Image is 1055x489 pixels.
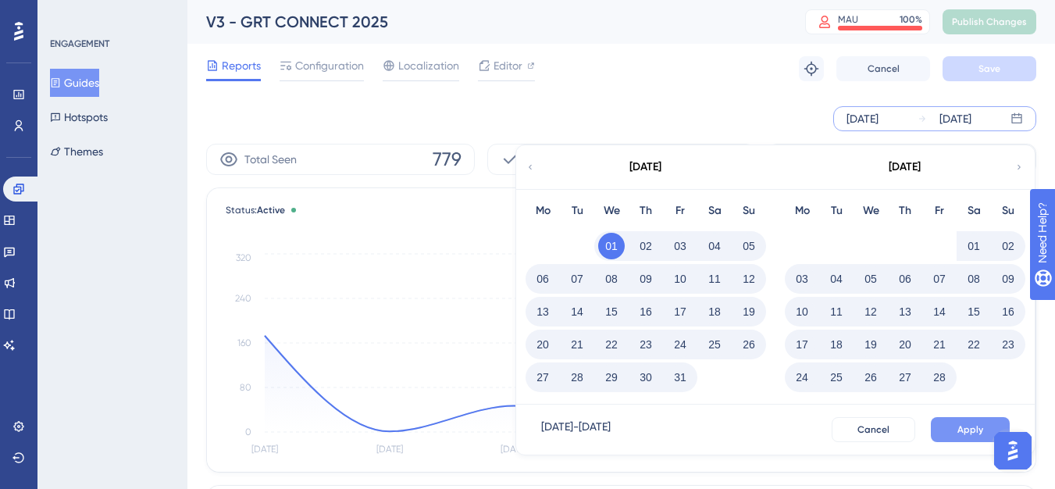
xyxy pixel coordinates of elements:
[598,233,625,259] button: 01
[836,56,930,81] button: Cancel
[926,364,953,391] button: 28
[961,298,987,325] button: 15
[701,266,728,292] button: 11
[50,69,99,97] button: Guides
[226,204,285,216] span: Status:
[564,364,590,391] button: 28
[240,382,251,393] tspan: 80
[667,331,693,358] button: 24
[789,364,815,391] button: 24
[854,202,888,220] div: We
[823,266,850,292] button: 04
[633,364,659,391] button: 30
[868,62,900,75] span: Cancel
[889,158,921,177] div: [DATE]
[838,13,858,26] div: MAU
[819,202,854,220] div: Tu
[857,298,884,325] button: 12
[560,202,594,220] div: Tu
[989,427,1036,474] iframe: UserGuiding AI Assistant Launcher
[789,331,815,358] button: 17
[206,11,766,33] div: V3 - GRT CONNECT 2025
[736,298,762,325] button: 19
[736,233,762,259] button: 05
[939,109,971,128] div: [DATE]
[995,298,1021,325] button: 16
[541,417,611,442] div: [DATE] - [DATE]
[991,202,1025,220] div: Su
[251,444,278,455] tspan: [DATE]
[257,205,285,216] span: Active
[376,444,403,455] tspan: [DATE]
[961,266,987,292] button: 08
[892,364,918,391] button: 27
[978,62,1000,75] span: Save
[857,364,884,391] button: 26
[697,202,732,220] div: Sa
[633,266,659,292] button: 09
[922,202,957,220] div: Fr
[995,266,1021,292] button: 09
[564,298,590,325] button: 14
[732,202,766,220] div: Su
[943,56,1036,81] button: Save
[237,337,251,348] tspan: 160
[857,423,889,436] span: Cancel
[526,202,560,220] div: Mo
[736,331,762,358] button: 26
[900,13,922,26] div: 100 %
[598,266,625,292] button: 08
[701,233,728,259] button: 04
[594,202,629,220] div: We
[633,233,659,259] button: 02
[529,364,556,391] button: 27
[957,423,983,436] span: Apply
[789,298,815,325] button: 10
[957,202,991,220] div: Sa
[823,298,850,325] button: 11
[857,331,884,358] button: 19
[236,252,251,263] tspan: 320
[529,331,556,358] button: 20
[295,56,364,75] span: Configuration
[667,364,693,391] button: 31
[832,417,915,442] button: Cancel
[494,56,522,75] span: Editor
[931,417,1010,442] button: Apply
[663,202,697,220] div: Fr
[667,298,693,325] button: 17
[926,298,953,325] button: 14
[501,444,527,455] tspan: [DATE]
[926,331,953,358] button: 21
[952,16,1027,28] span: Publish Changes
[633,331,659,358] button: 23
[222,56,261,75] span: Reports
[598,331,625,358] button: 22
[50,37,109,50] div: ENGAGEMENT
[667,233,693,259] button: 03
[892,331,918,358] button: 20
[961,233,987,259] button: 01
[50,103,108,131] button: Hotspots
[995,331,1021,358] button: 23
[823,364,850,391] button: 25
[529,298,556,325] button: 13
[50,137,103,166] button: Themes
[701,298,728,325] button: 18
[926,266,953,292] button: 07
[823,331,850,358] button: 18
[564,266,590,292] button: 07
[244,150,297,169] span: Total Seen
[892,266,918,292] button: 06
[943,9,1036,34] button: Publish Changes
[629,158,661,177] div: [DATE]
[37,4,98,23] span: Need Help?
[398,56,459,75] span: Localization
[529,266,556,292] button: 06
[701,331,728,358] button: 25
[995,233,1021,259] button: 02
[736,266,762,292] button: 12
[789,266,815,292] button: 03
